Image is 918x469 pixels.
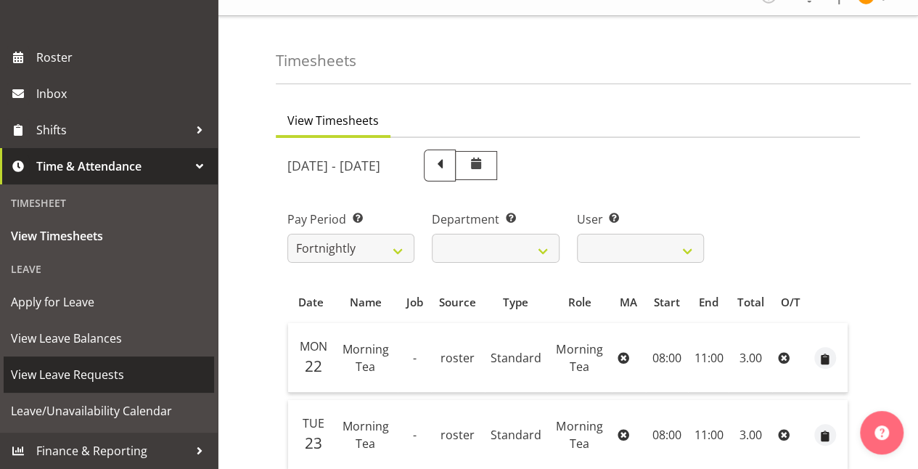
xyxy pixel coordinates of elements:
h4: Timesheets [276,52,356,69]
span: Inbox [36,83,210,105]
div: Leave [4,254,214,284]
td: 08:00 [646,400,689,469]
span: Total [737,294,764,311]
span: View Timesheets [11,225,207,247]
td: 11:00 [688,323,729,393]
span: Morning Tea [343,341,389,375]
label: User [577,211,704,228]
span: 23 [305,433,322,453]
span: View Timesheets [287,112,379,129]
h5: [DATE] - [DATE] [287,158,380,174]
img: help-xxl-2.png [874,425,889,440]
span: MA [620,294,637,311]
span: Morning Tea [556,341,602,375]
span: 22 [305,356,322,376]
span: Source [439,294,476,311]
span: Type [503,294,528,311]
label: Department [432,211,559,228]
a: View Leave Balances [4,320,214,356]
span: roster [440,427,475,443]
span: End [699,294,718,311]
span: View Leave Requests [11,364,207,386]
span: Morning Tea [556,418,602,452]
td: 3.00 [729,400,772,469]
span: Apply for Leave [11,291,207,313]
span: Morning Tea [343,418,389,452]
span: View Leave Balances [11,327,207,349]
span: Role [567,294,591,311]
a: View Leave Requests [4,356,214,393]
td: Standard [485,400,547,469]
a: Leave/Unavailability Calendar [4,393,214,429]
span: Name [350,294,382,311]
span: Job [406,294,423,311]
span: Mon [300,338,327,354]
td: 08:00 [646,323,689,393]
span: - [413,350,417,366]
span: Time & Attendance [36,155,189,177]
span: Shifts [36,119,189,141]
span: - [413,427,417,443]
span: roster [440,350,475,366]
td: Standard [485,323,547,393]
label: Pay Period [287,211,414,228]
td: 3.00 [729,323,772,393]
span: Tue [303,415,324,431]
span: Finance & Reporting [36,440,189,462]
td: 11:00 [688,400,729,469]
a: Apply for Leave [4,284,214,320]
div: Timesheet [4,188,214,218]
span: O/T [781,294,800,311]
span: Start [654,294,680,311]
span: Leave/Unavailability Calendar [11,400,207,422]
span: Roster [36,46,210,68]
a: View Timesheets [4,218,214,254]
span: Date [298,294,324,311]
